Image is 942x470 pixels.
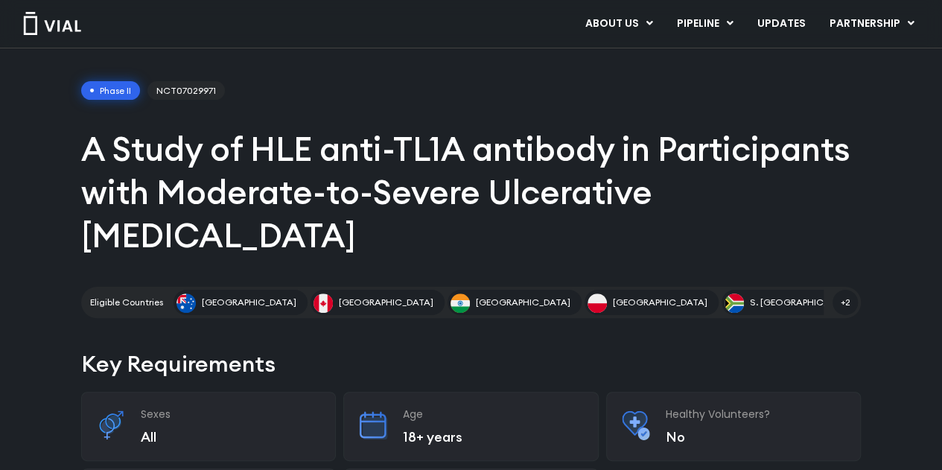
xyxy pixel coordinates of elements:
a: UPDATES [745,11,817,36]
a: ABOUT USMenu Toggle [573,11,664,36]
span: [GEOGRAPHIC_DATA] [339,296,433,309]
img: Poland [588,293,607,313]
h2: Eligible Countries [90,296,163,309]
a: PARTNERSHIPMenu Toggle [818,11,926,36]
img: Australia [176,293,196,313]
img: Vial Logo [22,12,82,35]
h2: Key Requirements [81,348,861,380]
img: S. Africa [725,293,744,313]
p: 18+ years [403,428,583,445]
span: +2 [833,290,858,315]
span: [GEOGRAPHIC_DATA] [202,296,296,309]
h3: Age [403,407,583,421]
span: Phase II [81,81,140,101]
img: India [451,293,470,313]
p: No [665,428,845,445]
span: NCT07029971 [147,81,225,101]
span: [GEOGRAPHIC_DATA] [613,296,707,309]
a: PIPELINEMenu Toggle [665,11,745,36]
p: All [141,428,321,445]
h3: Sexes [141,407,321,421]
img: Canada [314,293,333,313]
span: S. [GEOGRAPHIC_DATA] [750,296,855,309]
h1: A Study of HLE anti-TL1A antibody in Participants with Moderate-to-Severe Ulcerative [MEDICAL_DATA] [81,127,861,257]
h3: Healthy Volunteers? [665,407,845,421]
span: [GEOGRAPHIC_DATA] [476,296,570,309]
